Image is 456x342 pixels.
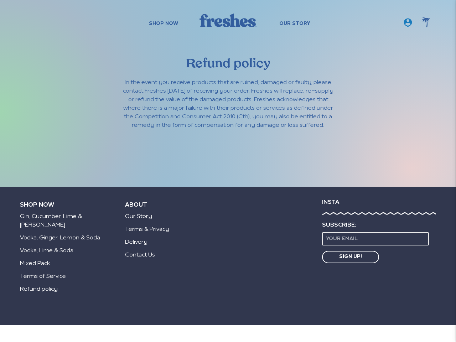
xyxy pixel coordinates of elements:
a: Contact Us [125,252,155,258]
a: Gin, Cucumber, Lime & [PERSON_NAME] [20,214,82,228]
a: Vodka, Lime & Soda [20,248,73,254]
a: Vodka, Ginger, Lemon & Soda [20,235,100,241]
a: Shop Now [149,20,178,27]
a: Refund policy [20,286,58,292]
a: Insta [322,199,339,205]
span: In the event you receive products that are ruined, damaged or faulty, please contact Freshes [DAT... [123,80,333,128]
a: Terms & Privacy [125,227,169,232]
span: Our Story [279,21,310,27]
h1: Refund policy [119,57,337,72]
a: Mixed Pack [20,261,50,266]
button: Sign Up! [322,251,379,263]
input: Your email [322,232,429,245]
p: About [125,202,221,209]
a: Our Story [279,20,310,27]
p: Shop now [20,202,114,209]
div: Subscribe: [322,215,436,232]
a: Terms of Service [20,274,66,279]
a: Delivery [125,239,147,245]
a: Our Story [125,214,152,219]
span: Shop Now [149,21,178,27]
